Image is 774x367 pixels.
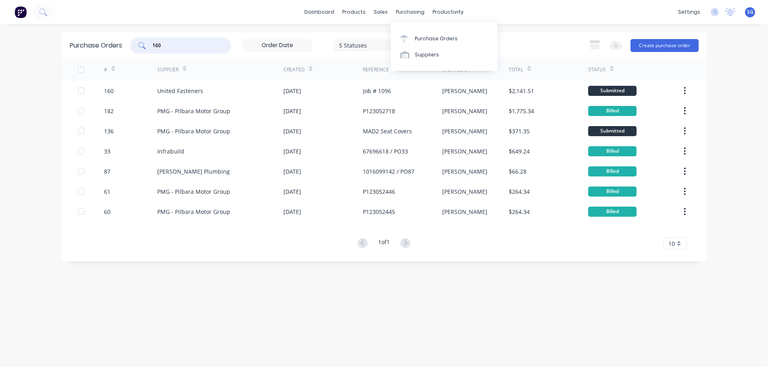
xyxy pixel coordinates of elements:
[70,41,122,50] div: Purchase Orders
[104,66,107,73] div: #
[339,41,397,49] div: 5 Statuses
[363,187,395,196] div: P123052446
[157,87,203,95] div: United Fasteners
[283,87,301,95] div: [DATE]
[588,207,637,217] div: Billed
[747,8,753,16] span: SG
[442,127,487,135] div: [PERSON_NAME]
[104,147,110,156] div: 33
[283,66,305,73] div: Created
[370,6,392,18] div: sales
[104,207,110,216] div: 60
[509,187,530,196] div: $264.34
[588,166,637,176] div: Billed
[509,147,530,156] div: $649.24
[157,207,230,216] div: PMG - Pilbara Motor Group
[104,187,110,196] div: 61
[363,207,395,216] div: P123052445
[363,107,395,115] div: P123052718
[442,167,487,176] div: [PERSON_NAME]
[415,51,439,58] div: Suppliers
[509,127,530,135] div: $371.35
[588,106,637,116] div: Billed
[378,238,390,249] div: 1 of 1
[442,207,487,216] div: [PERSON_NAME]
[588,66,606,73] div: Status
[157,66,179,73] div: Supplier
[509,107,534,115] div: $1,775.34
[668,239,675,248] span: 10
[338,6,370,18] div: products
[363,147,408,156] div: 67696618 / PO33
[588,146,637,156] div: Billed
[429,6,468,18] div: productivity
[104,167,110,176] div: 87
[157,127,230,135] div: PMG - Pilbara Motor Group
[283,127,301,135] div: [DATE]
[15,6,27,18] img: Factory
[243,39,311,52] input: Order Date
[363,87,391,95] div: Job # 1096
[391,30,497,46] a: Purchase Orders
[157,147,184,156] div: Infrabuild
[630,39,699,52] button: Create purchase order
[392,6,429,18] div: purchasing
[283,147,301,156] div: [DATE]
[363,127,412,135] div: MAD2 Seat Covers
[442,107,487,115] div: [PERSON_NAME]
[509,66,523,73] div: Total
[509,207,530,216] div: $264.34
[300,6,338,18] a: dashboard
[157,107,230,115] div: PMG - Pilbara Motor Group
[391,47,497,63] a: Suppliers
[588,86,637,96] div: Submitted
[674,6,704,18] div: settings
[283,207,301,216] div: [DATE]
[442,87,487,95] div: [PERSON_NAME]
[152,41,218,50] input: Search purchase orders...
[509,167,526,176] div: $66.28
[442,147,487,156] div: [PERSON_NAME]
[104,127,114,135] div: 136
[588,126,637,136] div: Submitted
[283,107,301,115] div: [DATE]
[415,35,458,42] div: Purchase Orders
[283,187,301,196] div: [DATE]
[363,167,414,176] div: 1016099142 / PO87
[588,187,637,197] div: Billed
[104,107,114,115] div: 182
[283,167,301,176] div: [DATE]
[509,87,534,95] div: $2,141.51
[442,187,487,196] div: [PERSON_NAME]
[157,187,230,196] div: PMG - Pilbara Motor Group
[157,167,230,176] div: [PERSON_NAME] Plumbing
[104,87,114,95] div: 160
[363,66,389,73] div: Reference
